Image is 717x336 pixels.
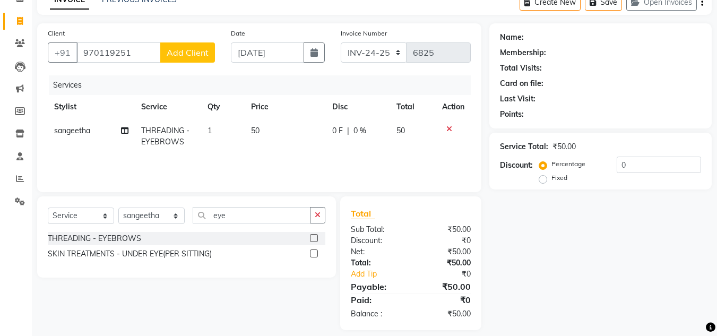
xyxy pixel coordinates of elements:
[343,246,411,257] div: Net:
[343,294,411,306] div: Paid:
[411,308,479,320] div: ₹50.00
[326,95,390,119] th: Disc
[343,257,411,269] div: Total:
[500,32,524,43] div: Name:
[500,47,546,58] div: Membership:
[48,29,65,38] label: Client
[411,257,479,269] div: ₹50.00
[411,235,479,246] div: ₹0
[231,29,245,38] label: Date
[251,126,260,135] span: 50
[411,224,479,235] div: ₹50.00
[160,42,215,63] button: Add Client
[141,126,189,147] span: THREADING - EYEBROWS
[422,269,479,280] div: ₹0
[500,141,548,152] div: Service Total:
[208,126,212,135] span: 1
[76,42,161,63] input: Search by Name/Mobile/Email/Code
[551,173,567,183] label: Fixed
[411,280,479,293] div: ₹50.00
[343,235,411,246] div: Discount:
[135,95,201,119] th: Service
[245,95,326,119] th: Price
[48,95,135,119] th: Stylist
[343,308,411,320] div: Balance :
[411,246,479,257] div: ₹50.00
[341,29,387,38] label: Invoice Number
[343,280,411,293] div: Payable:
[500,78,543,89] div: Card on file:
[436,95,471,119] th: Action
[167,47,209,58] span: Add Client
[351,208,375,219] span: Total
[49,75,479,95] div: Services
[48,42,77,63] button: +91
[411,294,479,306] div: ₹0
[54,126,90,135] span: sangeetha
[343,224,411,235] div: Sub Total:
[500,109,524,120] div: Points:
[552,141,576,152] div: ₹50.00
[332,125,343,136] span: 0 F
[500,63,542,74] div: Total Visits:
[48,248,212,260] div: SKIN TREATMENTS - UNDER EYE(PER SITTING)
[193,207,310,223] input: Search or Scan
[390,95,436,119] th: Total
[551,159,585,169] label: Percentage
[500,93,535,105] div: Last Visit:
[48,233,141,244] div: THREADING - EYEBROWS
[347,125,349,136] span: |
[500,160,533,171] div: Discount:
[343,269,422,280] a: Add Tip
[353,125,366,136] span: 0 %
[201,95,245,119] th: Qty
[396,126,405,135] span: 50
